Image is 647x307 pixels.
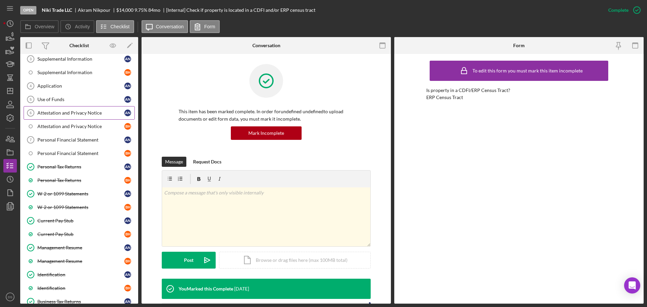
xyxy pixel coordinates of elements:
div: A N [124,56,131,62]
div: Conversation [252,43,280,48]
div: Business Tax Returns [37,299,124,304]
div: Application [37,83,124,89]
div: Open [20,6,36,14]
label: Conversation [156,24,184,29]
div: B H [124,204,131,211]
tspan: 3 [30,57,32,61]
div: Form [513,43,525,48]
div: Is property in a CDFI/ERP Census Tract? [426,88,612,93]
a: Management ResumeAN [24,241,135,254]
div: To edit this form you must mark this item incomplete [472,68,583,73]
div: Management Resume [37,258,124,264]
div: Current Pay Stub [37,232,124,237]
div: 84 mo [148,7,160,13]
div: Request Docs [193,157,221,167]
a: 3Supplemental InformationAN [24,52,135,66]
div: Personal Financial Statement [37,137,124,143]
div: A N [124,96,131,103]
button: Mark Incomplete [231,126,302,140]
div: A N [124,110,131,116]
div: Use of Funds [37,97,124,102]
div: Post [184,252,193,269]
div: Supplemental Information [37,70,124,75]
div: Personal Tax Returns [37,164,124,170]
a: Personal Tax ReturnsAN [24,160,135,174]
div: B H [124,150,131,157]
div: Mark Incomplete [248,126,284,140]
div: B H [124,231,131,238]
div: A N [124,136,131,143]
div: B H [124,69,131,76]
div: Checklist [69,43,89,48]
div: 9.75 % [134,7,147,13]
a: 4ApplicationAN [24,79,135,93]
b: Niki Trade LLC [42,7,72,13]
label: Checklist [111,24,130,29]
a: Personal Financial StatementBH [24,147,135,160]
div: A N [124,244,131,251]
a: Current Pay StubBH [24,227,135,241]
tspan: 6 [30,111,32,115]
div: Supplemental Information [37,56,124,62]
text: DS [8,295,12,299]
a: Current Pay StubAN [24,214,135,227]
a: W-2 or 1099 StatementsAN [24,187,135,201]
div: Attestation and Privacy Notice [37,124,124,129]
div: A N [124,190,131,197]
div: Message [165,157,183,167]
div: Personal Financial Statement [37,151,124,156]
a: Attestation and Privacy NoticeBH [24,120,135,133]
div: Management Resume [37,245,124,250]
div: [Internal] Check if property is located in a CDFI and/or ERP census tract [166,7,315,13]
a: IdentificationBH [24,281,135,295]
span: $14,000 [116,7,133,13]
a: IdentificationAN [24,268,135,281]
div: Current Pay Stub [37,218,124,223]
div: Akram Nikpour [78,7,116,13]
div: A N [124,163,131,170]
button: Request Docs [190,157,225,167]
button: Checklist [96,20,134,33]
div: W-2 or 1099 Statements [37,205,124,210]
div: B H [124,177,131,184]
button: Post [162,252,216,269]
a: Supplemental InformationBH [24,66,135,79]
a: Personal Tax ReturnsBH [24,174,135,187]
time: 2025-10-02 19:44 [234,286,249,291]
a: Management ResumeBH [24,254,135,268]
button: DS [3,290,17,304]
div: A N [124,83,131,89]
label: Overview [35,24,54,29]
a: 6Attestation and Privacy NoticeAN [24,106,135,120]
tspan: 5 [30,97,32,101]
a: 5Use of FundsAN [24,93,135,106]
button: Complete [602,3,644,17]
label: Activity [75,24,90,29]
button: Overview [20,20,59,33]
div: You Marked this Complete [179,286,233,291]
div: Personal Tax Returns [37,178,124,183]
div: A N [124,217,131,224]
div: B H [124,123,131,130]
button: Message [162,157,186,167]
div: Attestation and Privacy Notice [37,110,124,116]
div: Complete [608,3,628,17]
tspan: 7 [30,138,32,142]
button: Conversation [142,20,188,33]
div: Open Intercom Messenger [624,277,640,294]
div: B H [124,285,131,291]
div: B H [124,258,131,265]
div: W-2 or 1099 Statements [37,191,124,196]
button: Activity [60,20,94,33]
p: This item has been marked complete. In order for undefined undefined to upload documents or edit ... [179,108,354,123]
div: A N [124,271,131,278]
a: W-2 or 1099 StatementsBH [24,201,135,214]
div: Identification [37,285,124,291]
div: A N [124,298,131,305]
label: Form [204,24,215,29]
tspan: 4 [30,84,32,88]
div: Identification [37,272,124,277]
a: 7Personal Financial StatementAN [24,133,135,147]
div: ERP Census Tract [426,95,463,100]
button: Form [190,20,220,33]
